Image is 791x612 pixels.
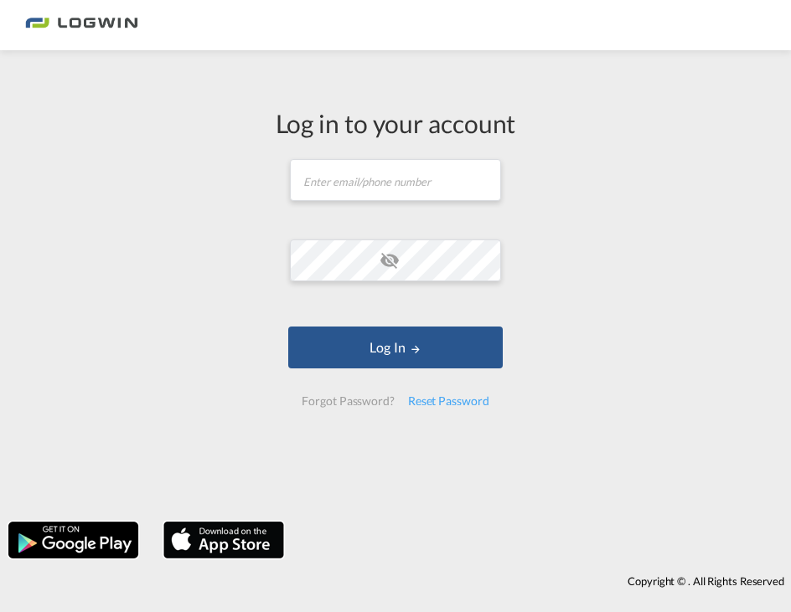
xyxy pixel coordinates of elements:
[162,520,286,560] img: apple.png
[295,386,401,416] div: Forgot Password?
[380,250,400,270] md-icon: icon-eye-off
[276,105,516,141] div: Log in to your account
[25,7,138,44] img: bc73a0e0d8c111efacd525e4c8ad7d32.png
[288,327,502,368] button: LOGIN
[290,159,500,201] input: Enter email/phone number
[401,386,496,416] div: Reset Password
[7,520,140,560] img: google.png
